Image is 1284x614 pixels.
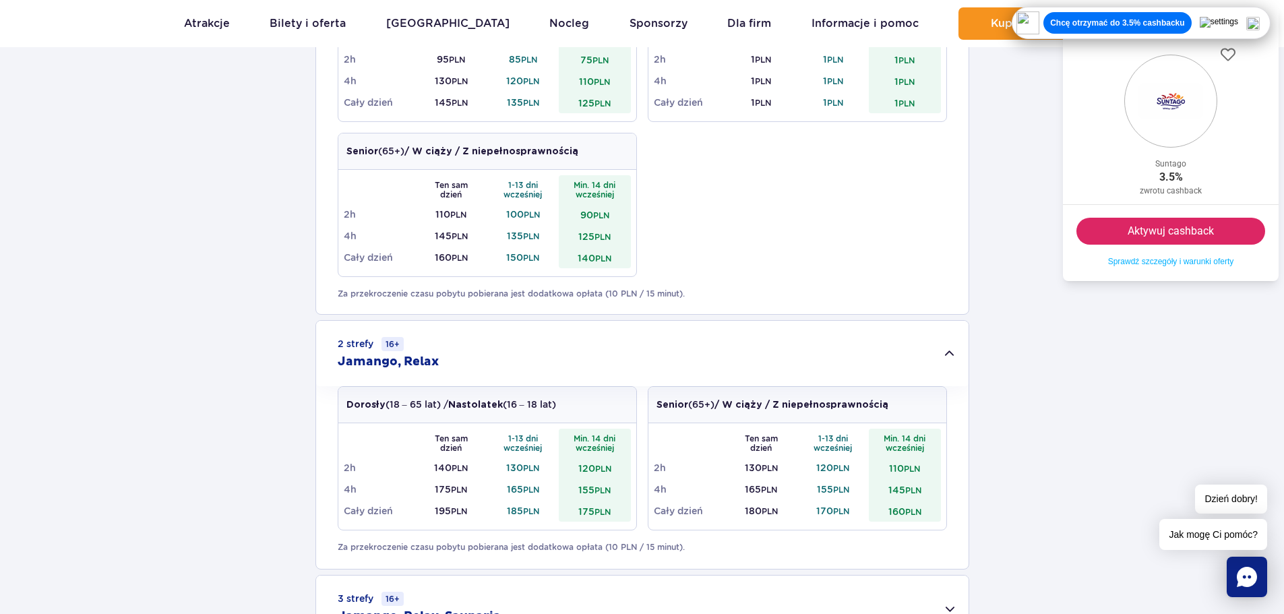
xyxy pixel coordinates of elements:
td: 1 [797,70,869,92]
small: PLN [523,485,539,495]
td: 185 [487,500,559,522]
td: 1 [725,70,797,92]
td: 155 [559,479,631,500]
strong: Nastolatek [448,400,503,410]
small: PLN [452,463,468,473]
a: [GEOGRAPHIC_DATA] [386,7,510,40]
h2: Jamango, Relax [338,354,439,370]
td: 120 [487,70,559,92]
td: 100 [487,204,559,225]
a: Informacje i pomoc [812,7,919,40]
td: 170 [797,500,869,522]
p: Za przekroczenie czasu pobytu pobierana jest dodatkowa opłata (10 PLN / 15 minut). [338,288,947,300]
td: 2h [344,457,416,479]
td: 1 [869,49,941,70]
th: 1-13 dni wcześniej [797,429,869,457]
td: 175 [415,479,487,500]
p: (65+) [656,398,888,412]
td: 130 [415,70,487,92]
small: PLN [762,463,778,473]
small: PLN [523,231,539,241]
small: PLN [827,55,843,65]
strong: / W ciąży / Z niepełnosprawnością [404,147,578,156]
td: 145 [869,479,941,500]
td: 2h [344,49,416,70]
small: PLN [594,98,611,109]
button: Kup teraz [958,7,1100,40]
small: PLN [452,231,468,241]
td: 155 [797,479,869,500]
td: 175 [559,500,631,522]
td: 4h [654,70,726,92]
td: 145 [415,92,487,113]
td: 1 [797,49,869,70]
div: Chat [1227,557,1267,597]
a: Sponsorzy [630,7,687,40]
th: 1-13 dni wcześniej [487,429,559,457]
small: 16+ [381,337,404,351]
small: PLN [755,76,771,86]
small: PLN [523,506,539,516]
small: PLN [452,76,468,86]
td: 85 [487,49,559,70]
small: 2 strefy [338,337,404,351]
small: PLN [898,98,915,109]
td: 125 [559,92,631,113]
td: 140 [415,457,487,479]
small: PLN [524,210,540,220]
small: 3 strefy [338,592,404,606]
p: (18 – 65 lat) / (16 – 18 lat) [346,398,556,412]
small: PLN [451,485,467,495]
small: PLN [452,98,468,108]
td: 140 [559,247,631,268]
td: 110 [415,204,487,225]
small: PLN [904,464,920,474]
small: PLN [592,55,609,65]
strong: / W ciąży / Z niepełnosprawnością [714,400,888,410]
small: PLN [833,485,849,495]
a: Bilety i oferta [270,7,346,40]
small: PLN [762,506,778,516]
td: 75 [559,49,631,70]
td: 1 [725,92,797,113]
td: 95 [415,49,487,70]
td: 1 [725,49,797,70]
p: Za przekroczenie czasu pobytu pobierana jest dodatkowa opłata (10 PLN / 15 minut). [338,541,947,553]
th: 1-13 dni wcześniej [487,175,559,204]
td: 130 [725,457,797,479]
td: 110 [559,70,631,92]
span: Dzień dobry! [1195,485,1267,514]
td: 165 [487,479,559,500]
strong: Senior [346,147,378,156]
td: Cały dzień [654,500,726,522]
small: PLN [827,98,843,108]
td: 195 [415,500,487,522]
small: PLN [452,253,468,263]
td: 135 [487,225,559,247]
th: Ten sam dzień [415,175,487,204]
small: PLN [905,507,921,517]
td: 2h [344,204,416,225]
small: PLN [523,463,539,473]
small: PLN [905,485,921,495]
small: 16+ [381,592,404,606]
small: PLN [451,506,467,516]
small: PLN [594,232,611,242]
td: 180 [725,500,797,522]
small: PLN [450,210,466,220]
small: PLN [594,485,611,495]
td: 1 [869,70,941,92]
td: 130 [487,457,559,479]
strong: Dorosły [346,400,386,410]
small: PLN [593,210,609,220]
a: Dla firm [727,7,771,40]
th: Min. 14 dni wcześniej [559,175,631,204]
td: Cały dzień [344,92,416,113]
a: Nocleg [549,7,589,40]
small: PLN [449,55,465,65]
a: Atrakcje [184,7,230,40]
td: 160 [415,247,487,268]
span: Kup teraz [991,18,1044,30]
small: PLN [761,485,777,495]
small: PLN [594,77,610,87]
